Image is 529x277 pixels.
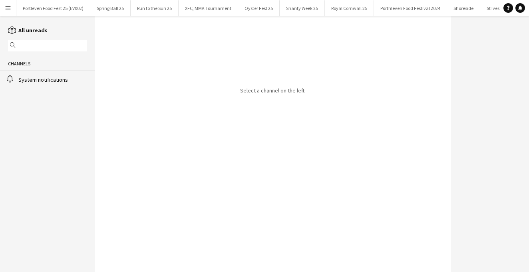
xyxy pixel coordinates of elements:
button: Shoreside [447,0,480,16]
button: XFC, MMA Tournament [179,0,238,16]
button: Spring Ball 25 [90,0,131,16]
button: Shanty Week 25 [280,0,325,16]
div: System notifications [18,76,87,83]
button: Royal Cornwall 25 [325,0,374,16]
a: All unreads [8,27,48,34]
button: Oyster Fest 25 [238,0,280,16]
button: Portleven Food Fest 25 (EV002) [16,0,90,16]
button: Run to the Sun 25 [131,0,179,16]
button: Porthleven Food Festival 2024 [374,0,447,16]
p: Select a channel on the left. [240,87,306,94]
